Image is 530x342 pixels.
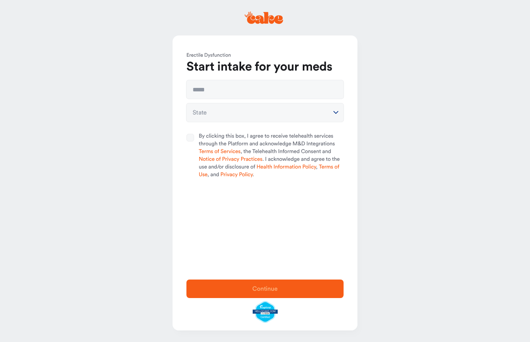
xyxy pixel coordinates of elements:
[186,134,194,142] button: By clicking this box, I agree to receive telehealth services through the Platform and acknowledge...
[199,164,339,177] a: Terms of Use
[253,301,278,323] img: legit-script-certified.png
[186,280,344,298] button: Continue
[186,59,344,75] h1: Start intake for your meds
[199,149,240,154] a: Terms of Services
[252,286,278,292] span: Continue
[257,164,316,170] a: Health Information Policy
[199,157,262,162] a: Notice of Privacy Practices
[220,172,252,177] a: Privacy Policy
[186,52,344,59] div: Erectile Dysfunction
[199,133,344,179] span: By clicking this box, I agree to receive telehealth services through the Platform and acknowledge...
